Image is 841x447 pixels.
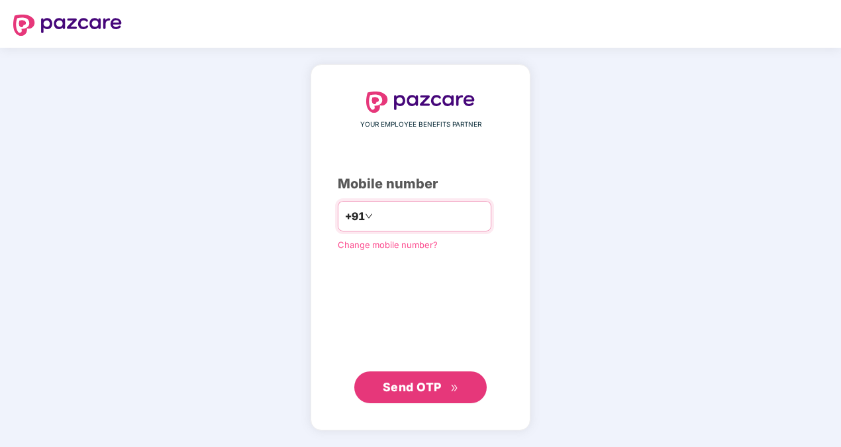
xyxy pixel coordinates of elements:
img: logo [366,92,475,113]
span: down [365,212,373,220]
span: YOUR EMPLOYEE BENEFITS PARTNER [360,119,481,130]
span: +91 [345,208,365,225]
span: Send OTP [383,380,442,394]
div: Mobile number [338,174,503,194]
span: double-right [450,384,459,393]
a: Change mobile number? [338,239,438,250]
img: logo [13,15,122,36]
button: Send OTPdouble-right [354,371,487,403]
